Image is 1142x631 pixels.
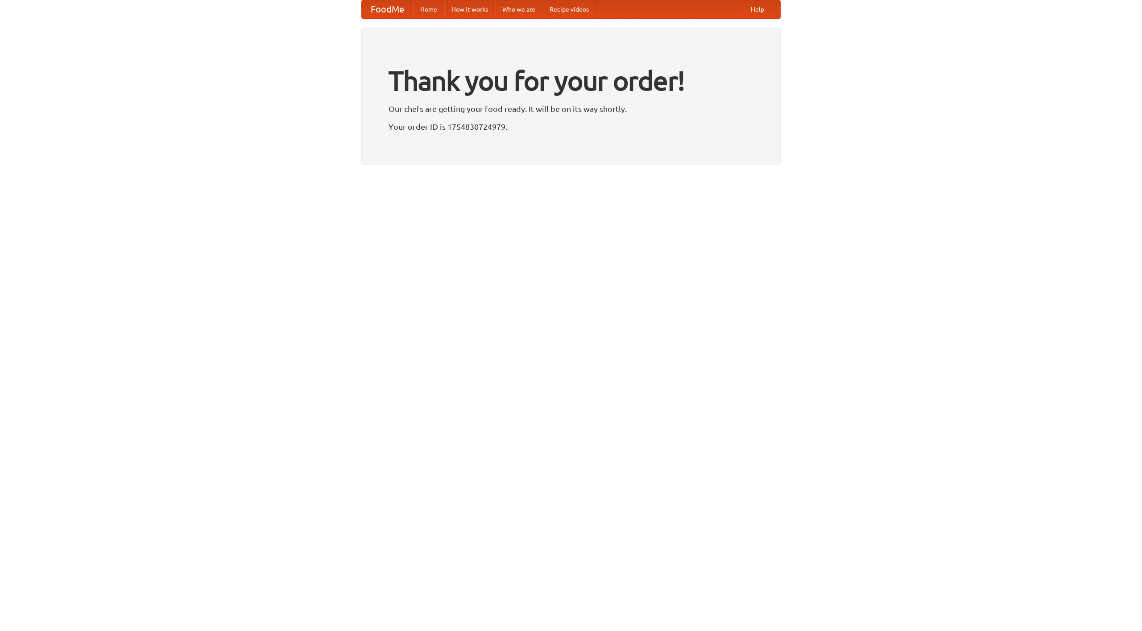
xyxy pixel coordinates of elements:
a: Recipe videos [542,0,596,18]
a: Who we are [495,0,542,18]
a: Home [413,0,444,18]
p: Our chefs are getting your food ready. It will be on its way shortly. [389,102,753,115]
p: Your order ID is 1754830724979. [389,120,753,133]
a: FoodMe [362,0,413,18]
a: Help [744,0,771,18]
h1: Thank you for your order! [389,59,753,102]
a: How it works [444,0,495,18]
